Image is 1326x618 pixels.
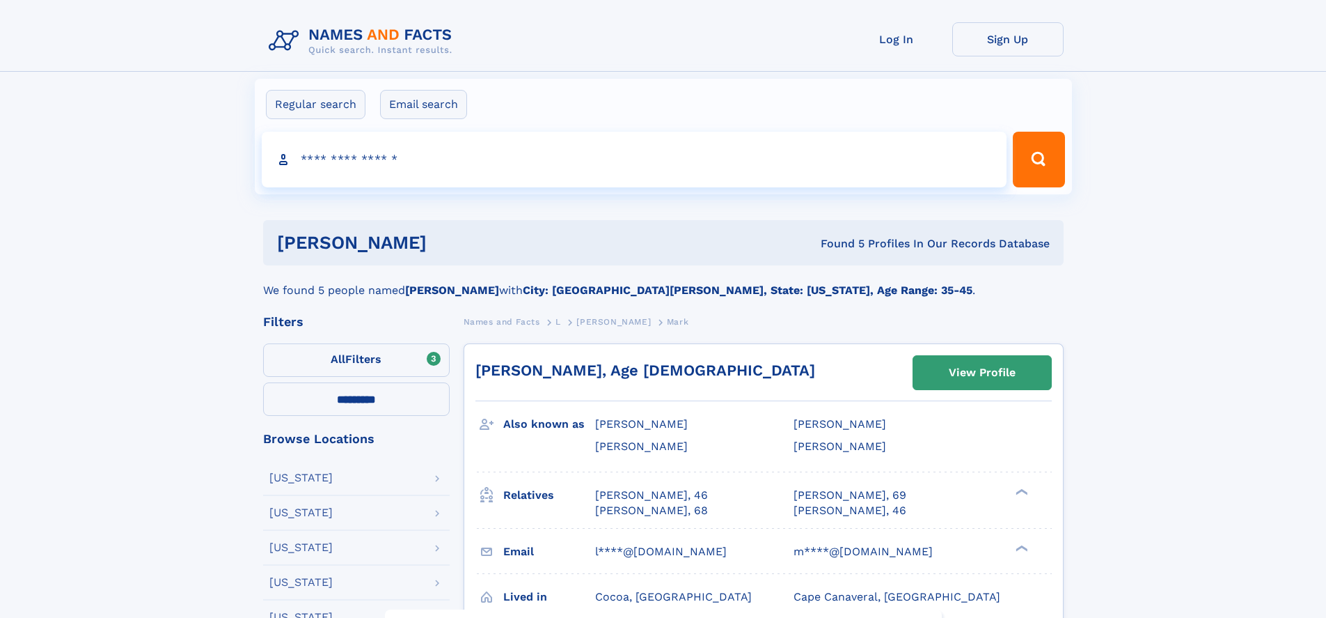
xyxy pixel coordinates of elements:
a: Sign Up [952,22,1064,56]
span: [PERSON_NAME] [794,440,886,453]
span: L [555,317,561,327]
a: Log In [841,22,952,56]
div: [US_STATE] [269,472,333,484]
h3: Relatives [503,484,595,507]
a: [PERSON_NAME], 46 [794,503,906,518]
span: Cocoa, [GEOGRAPHIC_DATA] [595,590,752,603]
a: View Profile [913,356,1051,389]
span: Cape Canaveral, [GEOGRAPHIC_DATA] [794,590,1000,603]
div: [US_STATE] [269,507,333,518]
h1: [PERSON_NAME] [277,234,624,252]
button: Search Button [1013,132,1064,187]
label: Regular search [266,90,365,119]
a: Names and Facts [464,313,540,330]
b: City: [GEOGRAPHIC_DATA][PERSON_NAME], State: [US_STATE], Age Range: 35-45 [523,284,972,297]
b: [PERSON_NAME] [405,284,499,297]
a: [PERSON_NAME] [576,313,651,330]
div: Filters [263,316,450,328]
a: [PERSON_NAME], 68 [595,503,708,518]
a: [PERSON_NAME], 69 [794,488,906,503]
div: [US_STATE] [269,577,333,588]
span: [PERSON_NAME] [794,417,886,431]
span: All [331,353,345,366]
span: [PERSON_NAME] [595,417,688,431]
input: search input [262,132,1007,187]
a: [PERSON_NAME], Age [DEMOGRAPHIC_DATA] [475,362,815,379]
span: Mark [667,317,688,327]
div: Browse Locations [263,433,450,445]
div: Found 5 Profiles In Our Records Database [624,236,1050,252]
img: Logo Names and Facts [263,22,464,60]
div: ❯ [1012,487,1029,496]
div: We found 5 people named with . [263,265,1064,299]
a: [PERSON_NAME], 46 [595,488,708,503]
span: [PERSON_NAME] [595,440,688,453]
span: [PERSON_NAME] [576,317,651,327]
div: View Profile [949,357,1016,389]
div: [US_STATE] [269,542,333,553]
h3: Lived in [503,585,595,609]
h3: Also known as [503,412,595,436]
a: L [555,313,561,330]
div: ❯ [1012,543,1029,553]
label: Filters [263,343,450,377]
h3: Email [503,540,595,564]
label: Email search [380,90,467,119]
